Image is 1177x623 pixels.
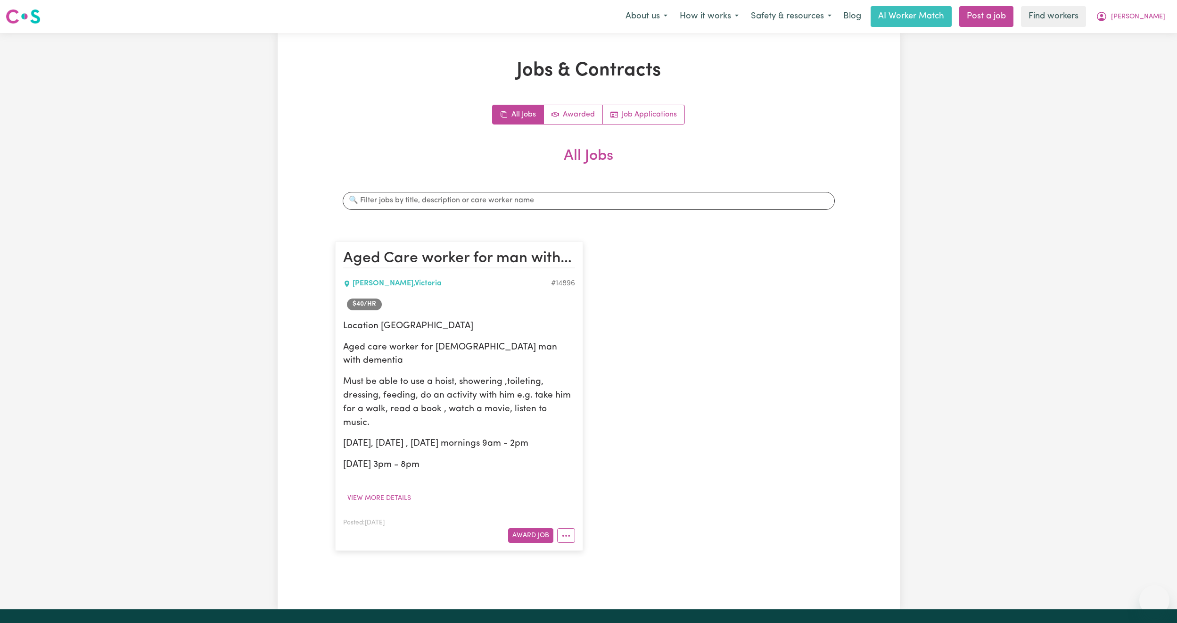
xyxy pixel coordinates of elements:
[1021,6,1086,27] a: Find workers
[347,299,382,310] span: Job rate per hour
[343,191,835,209] input: 🔍 Filter jobs by title, description or care worker name
[335,147,842,180] h2: All Jobs
[557,528,575,543] button: More options
[343,376,575,430] p: Must be able to use a hoist, showering ,toileting, dressing, feeding, do an activity with him e.g...
[343,459,575,473] p: [DATE] 3pm - 8pm
[508,528,553,543] button: Award Job
[871,6,952,27] a: AI Worker Match
[1139,585,1169,615] iframe: Button to launch messaging window, conversation in progress
[1111,12,1165,22] span: [PERSON_NAME]
[335,59,842,82] h1: Jobs & Contracts
[343,320,575,333] p: Location [GEOGRAPHIC_DATA]
[1090,7,1171,26] button: My Account
[838,6,867,27] a: Blog
[493,105,544,124] a: All jobs
[603,105,684,124] a: Job applications
[343,438,575,451] p: [DATE], [DATE] , [DATE] mornings 9am - 2pm
[959,6,1013,27] a: Post a job
[745,7,838,26] button: Safety & resources
[343,341,575,368] p: Aged care worker for [DEMOGRAPHIC_DATA] man with dementia
[343,520,385,526] span: Posted: [DATE]
[343,491,415,506] button: View more details
[619,7,674,26] button: About us
[6,6,41,27] a: Careseekers logo
[674,7,745,26] button: How it works
[551,278,575,290] div: Job ID #14896
[343,249,575,268] h2: Aged Care worker for man with dementia
[544,105,603,124] a: Active jobs
[6,8,41,25] img: Careseekers logo
[343,278,551,290] div: [PERSON_NAME] , Victoria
